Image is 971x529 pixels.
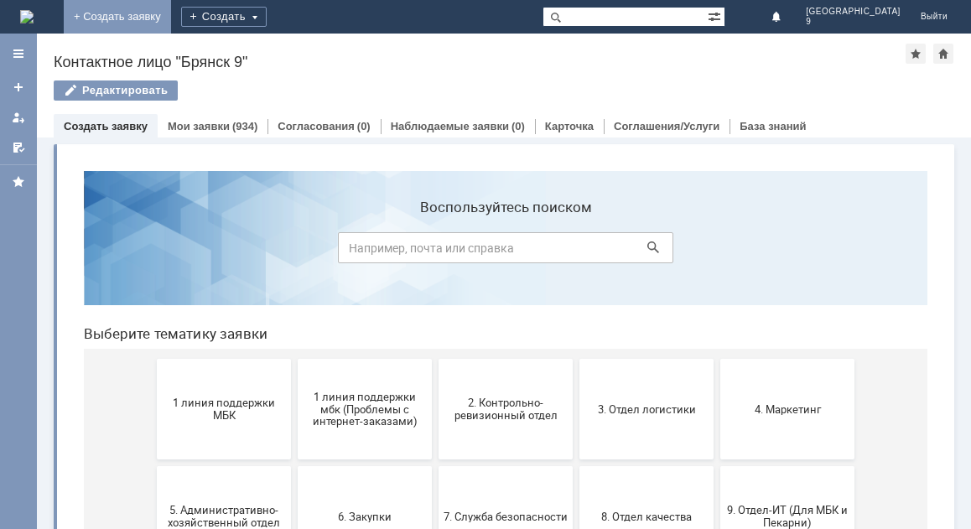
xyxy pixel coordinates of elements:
[357,120,371,132] div: (0)
[91,239,215,264] span: 1 линия поддержки МБК
[267,75,603,106] input: Например, почта или справка
[20,10,34,23] img: logo
[650,201,784,302] button: 4. Маркетинг
[509,201,643,302] button: 3. Отдел логистики
[545,120,594,132] a: Карточка
[368,309,502,409] button: 7. Служба безопасности
[227,201,361,302] button: 1 линия поддержки мбк (Проблемы с интернет-заказами)
[86,416,221,516] button: Бухгалтерия (для мбк)
[86,309,221,409] button: 5. Административно-хозяйственный отдел
[373,454,497,479] span: Отдел-ИТ (Битрикс24 и CRM)
[906,44,926,64] div: Добавить в избранное
[227,309,361,409] button: 6. Закупки
[514,352,638,365] span: 8. Отдел качества
[373,352,497,365] span: 7. Служба безопасности
[373,239,497,264] span: 2. Контрольно-ревизионный отдел
[181,7,267,27] div: Создать
[509,416,643,516] button: Отдел-ИТ (Офис)
[91,346,215,371] span: 5. Административно-хозяйственный отдел
[232,352,356,365] span: 6. Закупки
[740,120,806,132] a: База знаний
[708,8,724,23] span: Расширенный поиск
[368,201,502,302] button: 2. Контрольно-ревизионный отдел
[614,120,719,132] a: Соглашения/Услуги
[91,459,215,472] span: Бухгалтерия (для мбк)
[391,120,509,132] a: Наблюдаемые заявки
[232,232,356,270] span: 1 линия поддержки мбк (Проблемы с интернет-заказами)
[86,201,221,302] button: 1 линия поддержки МБК
[806,7,901,17] span: [GEOGRAPHIC_DATA]
[650,416,784,516] button: Финансовый отдел
[514,245,638,257] span: 3. Отдел логистики
[5,104,32,131] a: Мои заявки
[267,41,603,58] label: Воспользуйтесь поиском
[278,120,355,132] a: Согласования
[655,245,779,257] span: 4. Маркетинг
[232,120,257,132] div: (934)
[806,17,901,27] span: 9
[20,10,34,23] a: Перейти на домашнюю страницу
[511,120,525,132] div: (0)
[227,416,361,516] button: Отдел ИТ (1С)
[13,168,857,184] header: Выберите тематику заявки
[5,74,32,101] a: Создать заявку
[655,459,779,472] span: Финансовый отдел
[64,120,148,132] a: Создать заявку
[650,309,784,409] button: 9. Отдел-ИТ (Для МБК и Пекарни)
[232,459,356,472] span: Отдел ИТ (1С)
[368,416,502,516] button: Отдел-ИТ (Битрикс24 и CRM)
[933,44,953,64] div: Сделать домашней страницей
[655,346,779,371] span: 9. Отдел-ИТ (Для МБК и Пекарни)
[168,120,230,132] a: Мои заявки
[5,134,32,161] a: Мои согласования
[54,54,906,70] div: Контактное лицо "Брянск 9"
[514,459,638,472] span: Отдел-ИТ (Офис)
[509,309,643,409] button: 8. Отдел качества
